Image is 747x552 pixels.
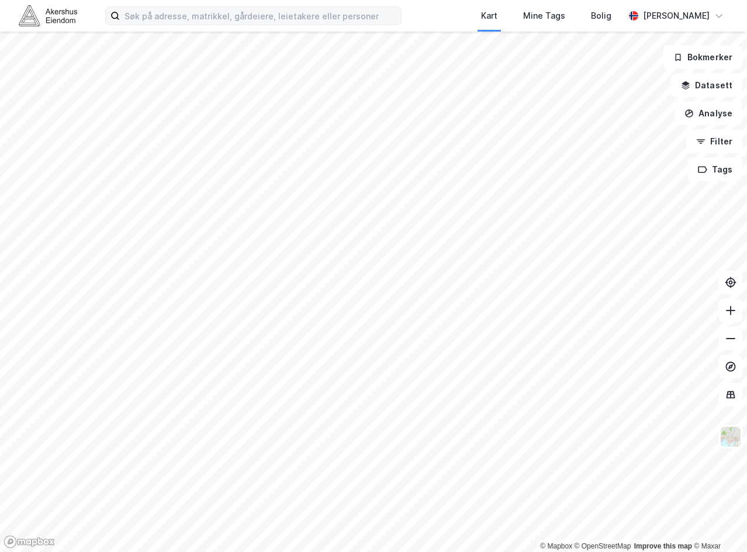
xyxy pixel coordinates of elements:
[643,9,710,23] div: [PERSON_NAME]
[591,9,611,23] div: Bolig
[523,9,565,23] div: Mine Tags
[689,496,747,552] div: Kontrollprogram for chat
[689,496,747,552] iframe: Chat Widget
[481,9,497,23] div: Kart
[120,7,401,25] input: Søk på adresse, matrikkel, gårdeiere, leietakere eller personer
[19,5,77,26] img: akershus-eiendom-logo.9091f326c980b4bce74ccdd9f866810c.svg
